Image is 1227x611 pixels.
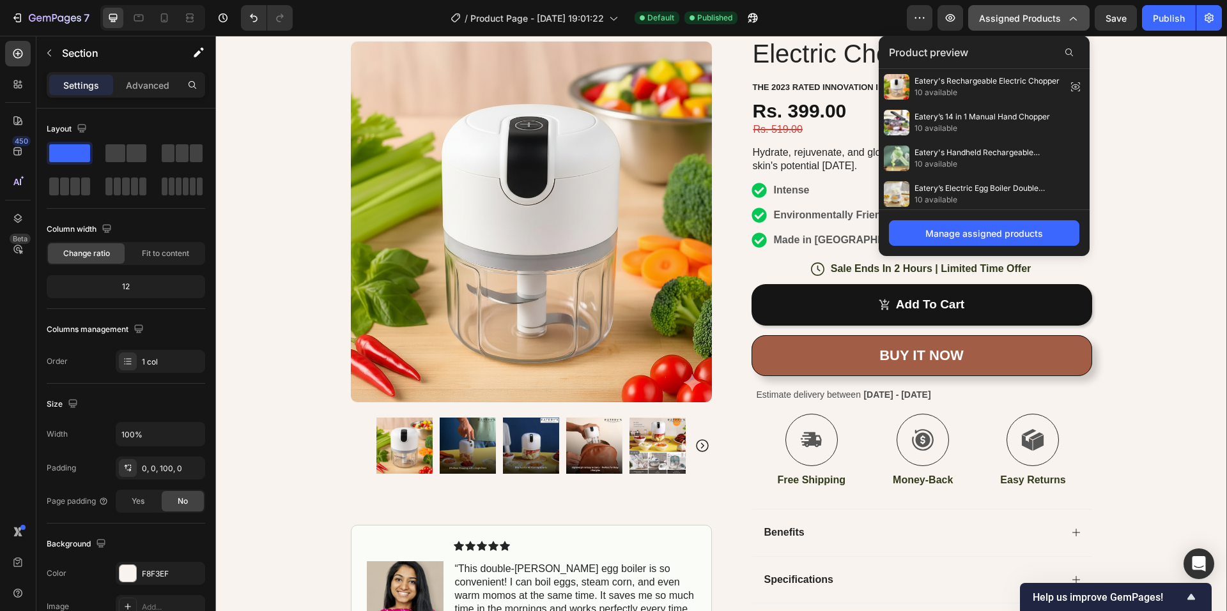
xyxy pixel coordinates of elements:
span: / [465,11,468,25]
div: Undo/Redo [241,5,293,31]
span: Eatery's Handheld Rechargeable Electric Chopper [914,147,1061,158]
div: Background [47,536,109,553]
p: Environmentally Friendly [559,172,709,187]
button: Assigned Products [968,5,1090,31]
div: Column width [47,221,114,238]
p: Settings [63,79,99,92]
button: 7 [5,5,95,31]
div: F8F3EF [142,568,202,580]
div: Rs. 519.00 [537,88,877,100]
p: Specifications [549,538,618,551]
span: Fit to content [142,248,189,259]
button: Save [1095,5,1137,31]
iframe: Design area [215,36,1227,611]
span: Default [647,12,674,24]
p: Benefits [549,490,589,504]
div: Page padding [47,495,109,507]
span: Assigned Products [979,11,1061,25]
p: The 2023 Rated Innovation in [537,47,876,57]
div: Padding [47,462,76,474]
div: 450 [12,136,31,146]
div: Order [47,356,68,367]
div: Beta [10,234,31,244]
div: Add to cart [681,261,749,277]
span: Eatery’s Electric Egg Boiler Double [PERSON_NAME] [914,183,1061,194]
button: Carousel Next Arrow [479,402,495,418]
span: 10 available [914,158,1061,170]
div: Width [47,428,68,440]
div: Rs. 399.00 [536,63,877,88]
p: Free Shipping [562,438,630,451]
span: Save [1106,13,1127,24]
span: No [178,495,188,507]
button: Add to cart [536,248,877,290]
div: 0, 0, 100, 0 [142,463,202,474]
p: Money-Back [677,438,737,451]
button: Manage assigned products [889,220,1079,246]
span: Published [697,12,732,24]
p: Intense [559,147,709,162]
span: 10 available [914,123,1050,134]
img: preview-img [884,110,909,135]
span: Product preview [889,45,968,60]
span: Eatery's Rechargeable Electric Chopper [914,75,1060,87]
p: Sale Ends In 2 Hours | Limited Time Offer [615,227,816,240]
p: Advanced [126,79,169,92]
div: Layout [47,121,89,138]
div: Buy it now [664,307,748,333]
p: Easy Returns [785,438,850,451]
p: “This double-[PERSON_NAME] egg boiler is so convenient! I can boil eggs, steam corn, and even war... [240,527,479,580]
button: Show survey - Help us improve GemPages! [1033,589,1199,605]
div: Color [47,568,66,579]
div: Size [47,396,81,413]
p: Made in [GEOGRAPHIC_DATA] [559,197,709,212]
span: Yes [132,495,144,507]
span: Eatery’s 14 in 1 Manual Hand Chopper [914,111,1050,123]
div: Open Intercom Messenger [1184,548,1214,579]
div: 1 col [142,356,202,368]
span: [DATE] - [DATE] [648,354,715,364]
span: Change ratio [63,248,110,259]
input: Auto [116,423,204,446]
button: Publish [1142,5,1196,31]
div: 12 [49,278,203,296]
p: Hydrate, rejuvenate, and glow with our revolutionary cream. Unleash your skin's potential [DATE]. [537,110,876,137]
p: 7 [84,10,89,26]
span: Estimate delivery between [541,354,645,364]
div: Publish [1153,11,1185,25]
span: Help us improve GemPages! [1033,591,1184,603]
div: Columns management [47,321,146,338]
span: 10 available [914,87,1060,98]
p: Section [62,45,167,61]
button: Buy it now [536,299,877,340]
span: 10 available [914,194,1061,206]
img: preview-img [884,146,909,171]
img: preview-img [884,181,909,207]
img: gempages_584806951595016773-55d38ad0-7f82-4f70-92c7-04aa9d1f6cd5.webp [151,526,228,584]
div: Manage assigned products [925,227,1043,240]
img: preview-img [884,74,909,100]
span: Product Page - [DATE] 19:01:22 [470,11,604,25]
